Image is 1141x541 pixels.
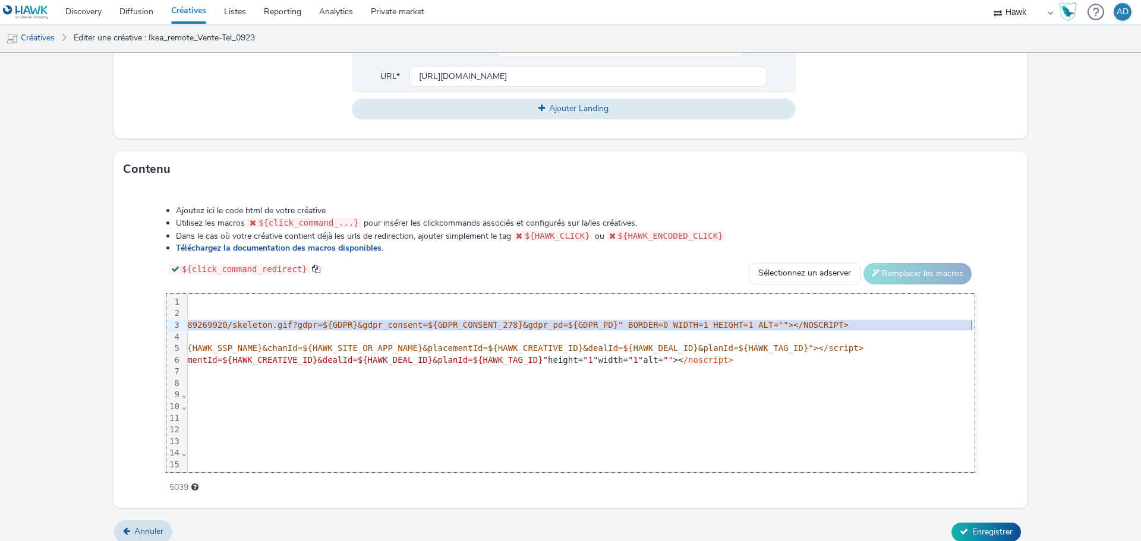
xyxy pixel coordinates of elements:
span: Annuler [134,526,163,537]
div: 16 [166,471,181,483]
span: /noscript> [683,355,733,365]
li: Utilisez les macros pour insérer les clickcommands associés et configurés sur la/les créatives. [176,217,975,229]
span: ${HAWK_CLICK} [525,231,590,241]
div: 13 [166,436,181,448]
span: Fold line [181,390,187,399]
img: mobile [6,33,18,45]
div: AD [1117,3,1129,21]
div: 1 [166,296,181,308]
span: Fold line [181,401,187,411]
div: 14 [166,447,181,459]
span: ${click_command_...} [259,218,359,227]
input: url... [409,66,767,87]
div: 5 [166,343,181,355]
div: 4 [166,331,181,343]
span: Fold line [181,448,187,457]
div: 8 [166,378,181,390]
span: Ajouter Landing [549,103,609,114]
div: 9 [166,389,181,401]
span: copy to clipboard [312,265,320,273]
span: "1" [628,355,643,365]
div: 10 [166,401,181,413]
img: undefined Logo [3,5,49,20]
span: ${HAWK_ENCODED_CLICK} [618,231,723,241]
div: 2 [166,308,181,319]
div: 11 [166,413,181,425]
span: ${click_command_redirect} [182,264,307,274]
div: 15 [166,459,181,471]
span: 5039 [169,482,188,493]
span: Enregistrer [972,526,1013,537]
button: Remplacer les macros [863,263,972,284]
a: Téléchargez la documentation des macros disponibles. [176,242,388,254]
div: 3 [166,319,181,331]
button: Ajouter Landing [352,99,796,119]
a: Hawk Academy [1059,2,1082,21]
div: Longueur maximale conseillée 3000 caractères. [191,482,198,493]
img: Hawk Academy [1059,2,1077,21]
div: 6 [166,355,181,366]
span: "" [663,355,673,365]
li: Ajoutez ici le code html de votre créative [176,205,975,217]
h3: Contenu [123,160,171,178]
span: "1" [583,355,598,365]
div: 7 [166,366,181,378]
li: Dans le cas où votre créative contient déjà les urls de redirection, ajouter simplement le tag ou [176,230,975,242]
div: 12 [166,424,181,436]
a: Editer une créative : Ikea_remote_Vente-Tel_0923 [68,24,261,52]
